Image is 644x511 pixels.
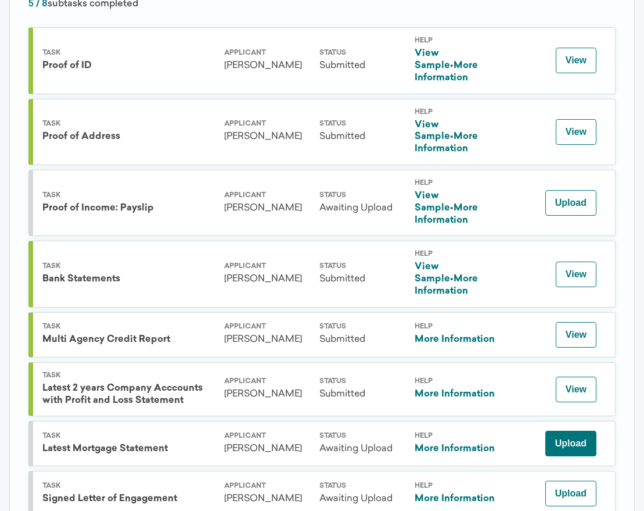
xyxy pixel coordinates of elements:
[42,334,215,346] div: Multi Agency Credit Report
[42,323,215,330] div: Task
[224,192,310,199] div: Applicant
[415,335,495,344] a: More Information
[319,120,405,127] div: Status
[545,190,596,216] button: Upload
[415,378,501,385] div: Help
[319,49,405,56] div: Status
[556,322,596,348] button: View
[415,49,450,70] a: View Sample
[224,131,310,143] div: [PERSON_NAME]
[42,493,215,505] div: Signed Letter of Engagement
[415,48,501,84] div: •
[415,433,501,439] div: Help
[415,37,501,44] div: Help
[224,378,310,385] div: Applicant
[415,191,450,213] a: View Sample
[415,274,478,296] a: More Information
[42,120,215,127] div: Task
[42,49,215,56] div: Task
[224,334,310,346] div: [PERSON_NAME]
[556,262,596,287] button: View
[224,273,310,285] div: [PERSON_NAME]
[319,443,405,455] div: Awaiting Upload
[224,60,310,72] div: [PERSON_NAME]
[224,388,310,401] div: [PERSON_NAME]
[319,388,405,401] div: Submitted
[42,443,215,455] div: Latest Mortgage Statement
[415,262,450,284] a: View Sample
[415,61,478,83] a: More Information
[319,493,405,505] div: Awaiting Upload
[319,60,405,72] div: Submitted
[224,202,310,215] div: [PERSON_NAME]
[319,378,405,385] div: Status
[319,433,405,439] div: Status
[224,49,310,56] div: Applicant
[319,192,405,199] div: Status
[224,493,310,505] div: [PERSON_NAME]
[224,433,310,439] div: Applicant
[42,433,215,439] div: Task
[415,483,501,489] div: Help
[415,190,501,226] div: •
[415,203,478,225] a: More Information
[556,119,596,145] button: View
[319,263,405,270] div: Status
[415,389,495,399] a: More Information
[319,334,405,346] div: Submitted
[415,109,501,116] div: Help
[545,431,596,456] button: Upload
[42,202,215,215] div: Proof of Income: Payslip
[319,323,405,330] div: Status
[224,323,310,330] div: Applicant
[556,377,596,402] button: View
[415,494,495,503] a: More Information
[415,261,501,297] div: •
[415,180,501,187] div: Help
[224,483,310,489] div: Applicant
[42,263,215,270] div: Task
[415,323,501,330] div: Help
[42,131,215,143] div: Proof of Address
[224,443,310,455] div: [PERSON_NAME]
[556,48,596,73] button: View
[319,202,405,215] div: Awaiting Upload
[415,444,495,453] a: More Information
[224,263,310,270] div: Applicant
[319,273,405,285] div: Submitted
[42,483,215,489] div: Task
[42,383,215,407] div: Latest 2 years Company Acccounts with Profit and Loss Statement
[415,251,501,258] div: Help
[415,119,501,155] div: •
[42,60,215,72] div: Proof of ID
[415,120,450,142] a: View Sample
[224,120,310,127] div: Applicant
[42,192,215,199] div: Task
[42,273,215,285] div: Bank Statements
[319,483,405,489] div: Status
[545,481,596,506] button: Upload
[42,372,215,379] div: Task
[319,131,405,143] div: Submitted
